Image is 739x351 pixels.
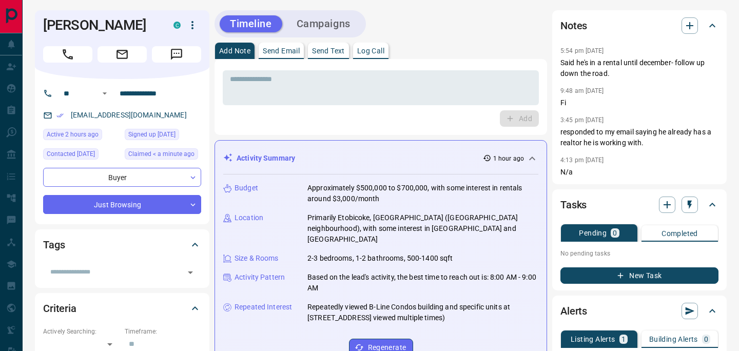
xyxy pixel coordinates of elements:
[493,154,524,163] p: 1 hour ago
[235,302,292,313] p: Repeated Interest
[43,237,65,253] h2: Tags
[235,253,279,264] p: Size & Rooms
[560,157,604,164] p: 4:13 pm [DATE]
[43,129,120,143] div: Tue Oct 14 2025
[152,46,201,63] span: Message
[98,46,147,63] span: Email
[43,300,76,317] h2: Criteria
[263,47,300,54] p: Send Email
[128,149,195,159] span: Claimed < a minute ago
[357,47,384,54] p: Log Call
[56,112,64,119] svg: Email Verified
[560,57,718,79] p: Said he's in a rental until december- follow up down the road.
[560,13,718,38] div: Notes
[43,296,201,321] div: Criteria
[560,299,718,323] div: Alerts
[43,327,120,336] p: Actively Searching:
[43,232,201,257] div: Tags
[307,253,453,264] p: 2-3 bedrooms, 1-2 bathrooms, 500-1400 sqft
[128,129,176,140] span: Signed up [DATE]
[307,183,538,204] p: Approximately $500,000 to $700,000, with some interest in rentals around $3,000/month
[43,195,201,214] div: Just Browsing
[560,303,587,319] h2: Alerts
[312,47,345,54] p: Send Text
[43,168,201,187] div: Buyer
[99,87,111,100] button: Open
[579,229,607,237] p: Pending
[704,336,708,343] p: 0
[307,272,538,294] p: Based on the lead's activity, the best time to reach out is: 8:00 AM - 9:00 AM
[125,129,201,143] div: Tue Oct 18 2022
[235,212,263,223] p: Location
[183,265,198,280] button: Open
[71,111,187,119] a: [EMAIL_ADDRESS][DOMAIN_NAME]
[571,336,615,343] p: Listing Alerts
[560,267,718,284] button: New Task
[560,87,604,94] p: 9:48 am [DATE]
[560,192,718,217] div: Tasks
[560,98,718,108] p: Fi
[235,272,285,283] p: Activity Pattern
[43,46,92,63] span: Call
[286,15,361,32] button: Campaigns
[649,336,698,343] p: Building Alerts
[307,302,538,323] p: Repeatedly viewed B-Line Condos building and specific units at [STREET_ADDRESS] viewed multiple t...
[560,116,604,124] p: 3:45 pm [DATE]
[560,47,604,54] p: 5:54 pm [DATE]
[237,153,295,164] p: Activity Summary
[125,148,201,163] div: Tue Oct 14 2025
[43,148,120,163] div: Sun Oct 08 2023
[662,230,698,237] p: Completed
[621,336,626,343] p: 1
[47,149,95,159] span: Contacted [DATE]
[560,127,718,148] p: responded to my email saying he already has a realtor he is working with.
[613,229,617,237] p: 0
[43,17,158,33] h1: [PERSON_NAME]
[223,149,538,168] div: Activity Summary1 hour ago
[220,15,282,32] button: Timeline
[219,47,250,54] p: Add Note
[560,246,718,261] p: No pending tasks
[560,17,587,34] h2: Notes
[47,129,99,140] span: Active 2 hours ago
[235,183,258,193] p: Budget
[307,212,538,245] p: Primarily Etobicoke, [GEOGRAPHIC_DATA] ([GEOGRAPHIC_DATA] neighbourhood), with some interest in [...
[125,327,201,336] p: Timeframe:
[560,197,587,213] h2: Tasks
[560,167,718,178] p: N/a
[173,22,181,29] div: condos.ca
